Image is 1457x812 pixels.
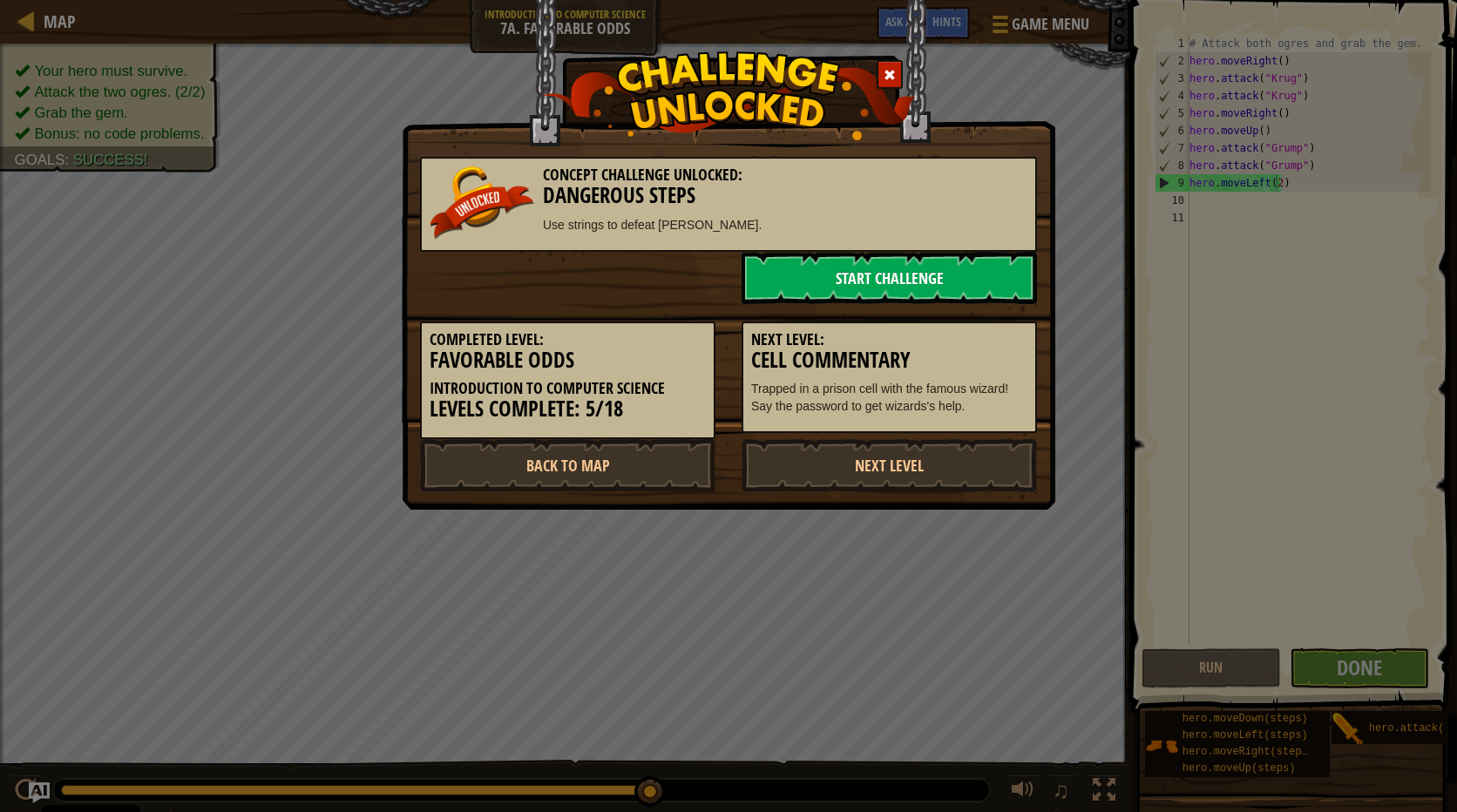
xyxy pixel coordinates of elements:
[430,380,706,397] h5: Introduction to Computer Science
[420,439,715,491] a: Back to Map
[543,164,742,186] span: Concept Challenge Unlocked:
[430,348,706,372] h3: Favorable Odds
[430,184,1027,207] h3: Dangerous Steps
[430,216,1027,233] p: Use strings to defeat [PERSON_NAME].
[542,51,916,140] img: challenge_unlocked.png
[430,397,706,421] h3: Levels Complete: 5/18
[742,439,1037,491] a: Next Level
[430,331,706,348] h5: Completed Level:
[751,348,1027,372] h3: Cell Commentary
[751,380,1027,415] p: Trapped in a prison cell with the famous wizard! Say the password to get wizards's help.
[430,166,534,240] img: unlocked_banner.png
[751,331,1027,348] h5: Next Level:
[742,252,1037,304] a: Start Challenge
